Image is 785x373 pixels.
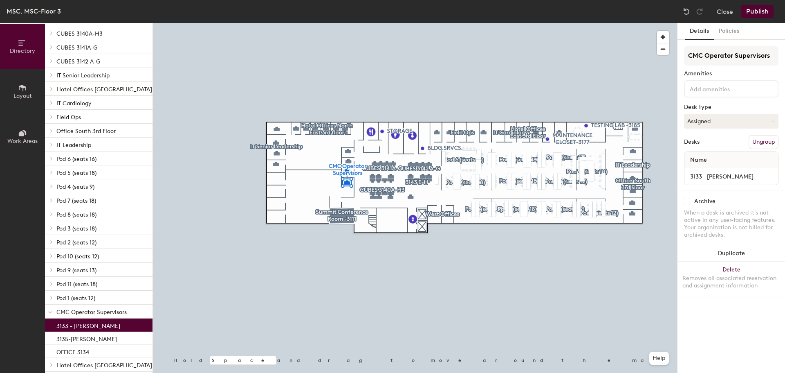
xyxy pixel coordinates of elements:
[56,362,152,369] span: Hotel Offices [GEOGRAPHIC_DATA]
[684,139,700,145] div: Desks
[56,333,117,343] p: 3135-[PERSON_NAME]
[649,352,669,365] button: Help
[684,70,778,77] div: Amenities
[56,58,100,65] span: CUBES 3142 A-G
[684,114,778,129] button: Assigned
[56,320,120,330] p: 3133 - [PERSON_NAME]
[56,142,91,149] span: IT Leadership
[56,281,97,288] span: Pod 11 (seats 18)
[56,170,96,176] span: Pod 5 (seats 18)
[685,23,714,40] button: Details
[741,5,774,18] button: Publish
[56,197,96,204] span: Pod 7 (seats 18)
[56,72,110,79] span: IT Senior Leadership
[56,183,94,190] span: Pod 4 (seats 9)
[56,44,97,51] span: CUBES 3141A-G
[56,128,116,135] span: Office South 3rd Floor
[717,5,733,18] button: Close
[56,86,152,93] span: Hotel Offices [GEOGRAPHIC_DATA]
[7,6,61,16] div: MSC, MSC-Floor 3
[695,7,704,16] img: Redo
[677,262,785,298] button: DeleteRemoves all associated reservation and assignment information
[714,23,744,40] button: Policies
[56,156,96,163] span: Pod 6 (seats 16)
[56,295,95,302] span: Pod 1 (seats 12)
[684,209,778,239] div: When a desk is archived it's not active in any user-facing features. Your organization is not bil...
[688,84,762,93] input: Add amenities
[13,93,32,99] span: Layout
[56,253,99,260] span: Pod 10 (seats 12)
[7,138,38,145] span: Work Areas
[686,153,711,167] span: Name
[56,114,81,121] span: Field Ops
[677,245,785,262] button: Duplicate
[56,309,127,316] span: CMC Operator Supervisors
[56,267,96,274] span: Pod 9 (seats 13)
[686,171,776,182] input: Unnamed desk
[684,104,778,111] div: Desk Type
[10,47,35,54] span: Directory
[56,16,91,23] span: West Offices
[56,30,103,37] span: CUBES 3140A-H3
[56,239,96,246] span: Pod 2 (seats 12)
[56,346,89,356] p: OFFICE 3134
[56,100,92,107] span: IT Cardiology
[56,211,96,218] span: Pod 8 (seats 18)
[749,135,778,149] button: Ungroup
[694,198,715,205] div: Archive
[56,225,96,232] span: Pod 3 (seats 18)
[682,275,780,289] div: Removes all associated reservation and assignment information
[682,7,691,16] img: Undo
